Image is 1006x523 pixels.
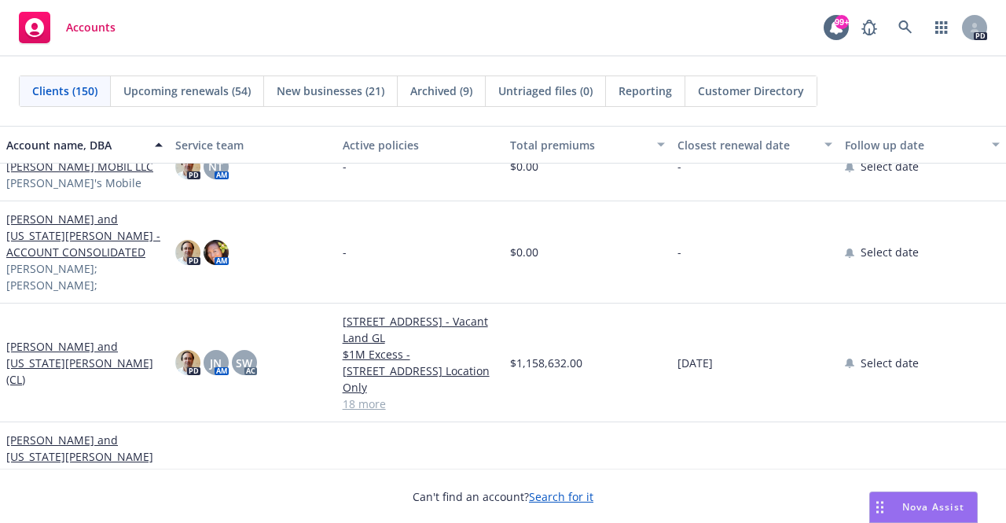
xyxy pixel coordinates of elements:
span: $1,158,632.00 [510,355,582,371]
span: - [677,244,681,260]
span: SW [236,355,252,371]
span: Select date [861,244,919,260]
a: [PERSON_NAME] and [US_STATE][PERSON_NAME] (CL) [6,338,163,388]
div: Follow up date [845,137,982,153]
a: [PERSON_NAME] and [US_STATE][PERSON_NAME] Family Trust ACCOUNT CONSOLIDATED [6,432,163,498]
a: Search [890,12,921,43]
a: Switch app [926,12,957,43]
button: Total premiums [504,126,671,164]
img: photo [175,350,200,375]
a: 18 more [343,396,497,412]
img: photo [204,240,229,265]
div: 99+ [835,15,849,29]
span: - [677,158,681,175]
span: Archived (9) [410,83,472,99]
a: Search for it [529,489,593,504]
span: - [343,244,347,260]
span: Can't find an account? [413,488,593,505]
span: Accounts [66,21,116,34]
span: Upcoming renewals (54) [123,83,251,99]
span: JN [210,355,222,371]
div: Active policies [343,137,497,153]
span: Customer Directory [698,83,804,99]
span: [DATE] [677,355,713,371]
span: Select date [861,355,919,371]
a: [STREET_ADDRESS] - Vacant Land GL [343,313,497,346]
div: Account name, DBA [6,137,145,153]
div: Total premiums [510,137,648,153]
span: New businesses (21) [277,83,384,99]
button: Follow up date [839,126,1006,164]
a: $1M Excess - [STREET_ADDRESS] Location Only [343,346,497,396]
span: Clients (150) [32,83,97,99]
button: Nova Assist [869,492,978,523]
a: Report a Bug [854,12,885,43]
div: Drag to move [870,492,890,522]
button: Closest renewal date [671,126,839,164]
span: Reporting [619,83,672,99]
a: [PERSON_NAME] and [US_STATE][PERSON_NAME] - ACCOUNT CONSOLIDATED [6,211,163,260]
div: Closest renewal date [677,137,815,153]
button: Service team [169,126,336,164]
span: $0.00 [510,158,538,175]
span: - [343,158,347,175]
button: Active policies [336,126,504,164]
span: Select date [861,158,919,175]
a: Accounts [13,6,122,50]
span: [PERSON_NAME]'s Mobile [6,175,141,191]
span: Untriaged files (0) [498,83,593,99]
span: $0.00 [510,244,538,260]
img: photo [175,240,200,265]
img: photo [175,154,200,179]
div: Service team [175,137,330,153]
span: Nova Assist [902,500,964,514]
span: [PERSON_NAME]; [PERSON_NAME]; [6,260,163,293]
span: NT [208,158,223,175]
